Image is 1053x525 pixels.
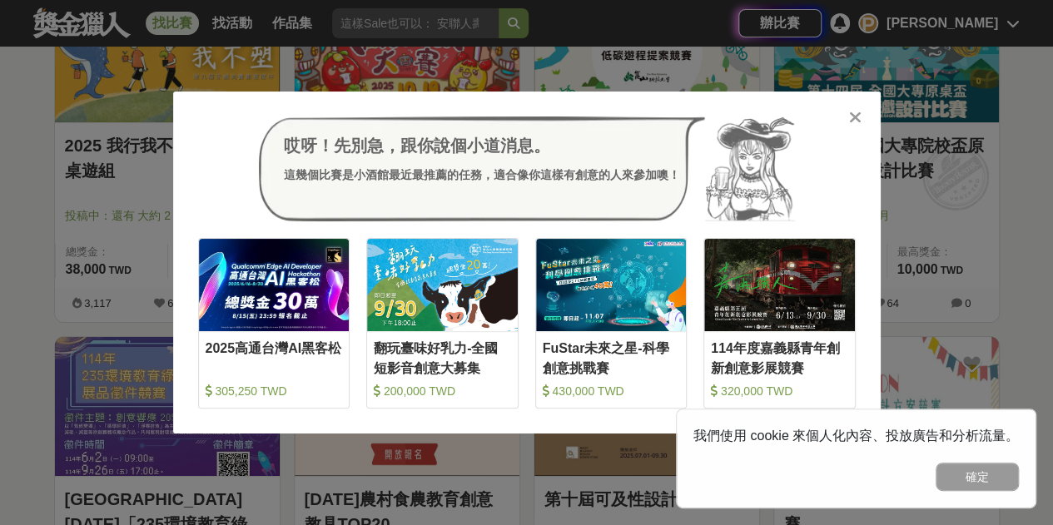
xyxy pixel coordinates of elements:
[711,383,848,399] div: 320,000 TWD
[543,383,680,399] div: 430,000 TWD
[284,133,680,158] div: 哎呀！先別急，跟你說個小道消息。
[374,339,511,376] div: 翻玩臺味好乳力-全國短影音創意大募集
[693,428,1019,443] span: 我們使用 cookie 來個人化內容、投放廣告和分析流量。
[199,239,350,331] img: Cover Image
[711,339,848,376] div: 114年度嘉義縣青年創新創意影展競賽
[536,239,687,331] img: Cover Image
[367,239,518,331] img: Cover Image
[703,238,856,409] a: Cover Image114年度嘉義縣青年創新創意影展競賽 320,000 TWD
[284,166,680,184] div: 這幾個比賽是小酒館最近最推薦的任務，適合像你這樣有創意的人來參加噢！
[366,238,519,409] a: Cover Image翻玩臺味好乳力-全國短影音創意大募集 200,000 TWD
[206,383,343,399] div: 305,250 TWD
[704,239,855,331] img: Cover Image
[535,238,688,409] a: Cover ImageFuStar未來之星-科學創意挑戰賽 430,000 TWD
[936,463,1019,491] button: 確定
[198,238,350,409] a: Cover Image2025高通台灣AI黑客松 305,250 TWD
[705,116,795,221] img: Avatar
[374,383,511,399] div: 200,000 TWD
[543,339,680,376] div: FuStar未來之星-科學創意挑戰賽
[206,339,343,376] div: 2025高通台灣AI黑客松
